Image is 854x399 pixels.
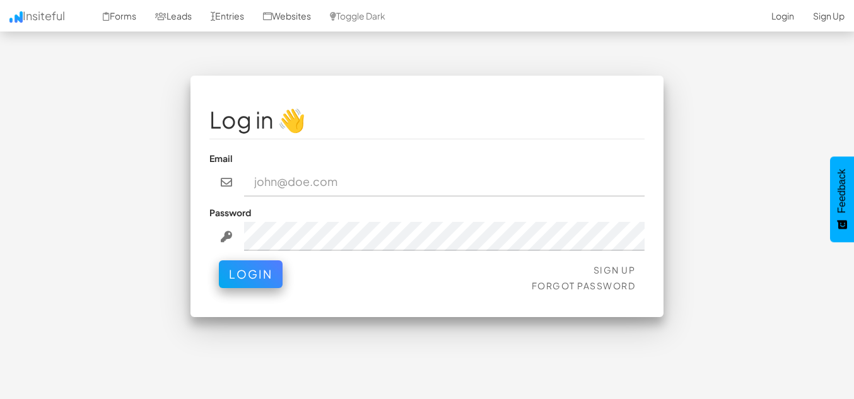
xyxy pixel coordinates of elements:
a: Sign Up [594,264,636,275]
h1: Log in 👋 [209,107,645,132]
a: Forgot Password [532,280,636,291]
label: Email [209,152,233,165]
label: Password [209,206,251,219]
button: Feedback - Show survey [830,156,854,242]
span: Feedback [836,169,848,213]
input: john@doe.com [244,168,645,197]
button: Login [219,260,283,288]
img: icon.png [9,11,23,23]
